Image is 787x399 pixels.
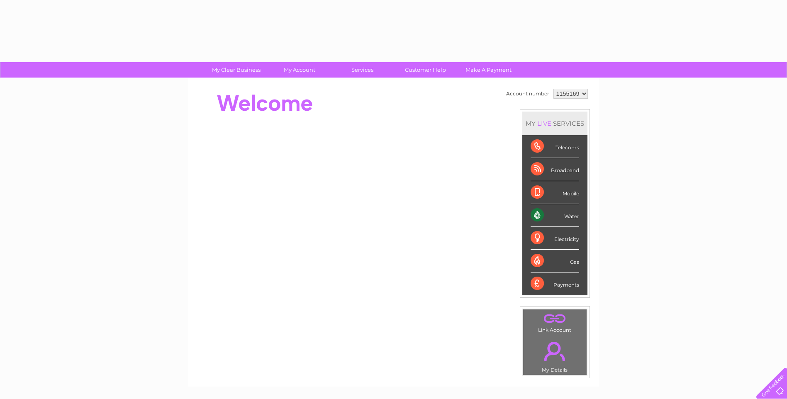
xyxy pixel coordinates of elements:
div: Telecoms [531,135,579,158]
a: My Clear Business [202,62,270,78]
div: Electricity [531,227,579,250]
div: Payments [531,272,579,295]
div: Gas [531,250,579,272]
div: MY SERVICES [522,112,587,135]
div: Water [531,204,579,227]
td: My Details [523,335,587,375]
div: LIVE [536,119,553,127]
div: Mobile [531,181,579,204]
div: Broadband [531,158,579,181]
td: Link Account [523,309,587,335]
a: Make A Payment [454,62,523,78]
a: . [525,311,585,326]
a: . [525,337,585,366]
a: My Account [265,62,334,78]
td: Account number [504,87,551,101]
a: Services [328,62,397,78]
a: Customer Help [391,62,460,78]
